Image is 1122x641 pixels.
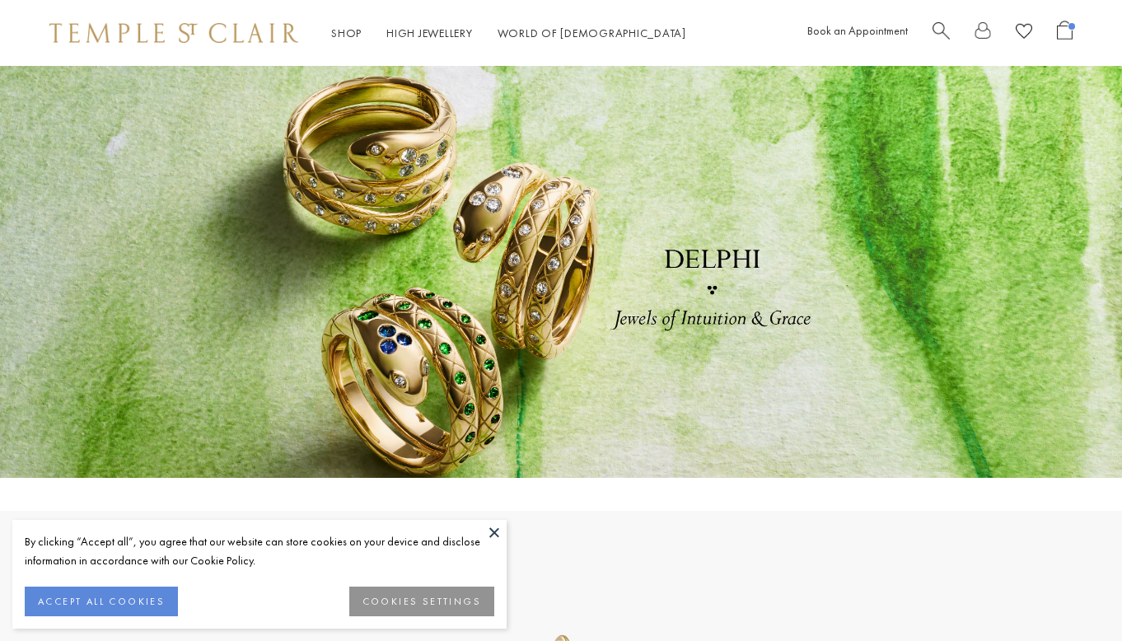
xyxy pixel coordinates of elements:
[25,587,178,616] button: ACCEPT ALL COOKIES
[1040,564,1106,625] iframe: Gorgias live chat messenger
[1016,21,1032,46] a: View Wishlist
[498,26,686,40] a: World of [DEMOGRAPHIC_DATA]World of [DEMOGRAPHIC_DATA]
[933,21,950,46] a: Search
[49,23,298,43] img: Temple St. Clair
[1057,21,1073,46] a: Open Shopping Bag
[25,532,494,570] div: By clicking “Accept all”, you agree that our website can store cookies on your device and disclos...
[386,26,473,40] a: High JewelleryHigh Jewellery
[807,23,908,38] a: Book an Appointment
[349,587,494,616] button: COOKIES SETTINGS
[331,23,686,44] nav: Main navigation
[331,26,362,40] a: ShopShop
